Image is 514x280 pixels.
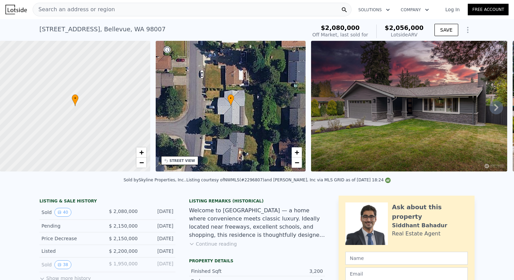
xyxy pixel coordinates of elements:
span: $ 1,950,000 [109,261,138,266]
a: Zoom out [136,158,147,168]
span: − [295,158,299,167]
div: [DATE] [143,248,173,254]
div: Siddhant Bahadur [392,221,447,230]
div: [STREET_ADDRESS] , Bellevue , WA 98007 [39,24,166,34]
div: [DATE] [143,208,173,217]
button: Company [395,4,434,16]
div: [DATE] [143,235,173,242]
div: Finished Sqft [191,268,257,275]
div: STREET VIEW [170,158,195,163]
div: Listing Remarks (Historical) [189,198,325,204]
div: 3,200 [257,268,323,275]
span: $ 2,150,000 [109,236,138,241]
img: Lotside [5,5,27,14]
a: Log In [437,6,468,13]
div: LISTING & SALE HISTORY [39,198,175,205]
a: Zoom in [292,147,302,158]
span: + [139,148,143,157]
div: Price Decrease [41,235,102,242]
button: SAVE [434,24,458,36]
div: [DATE] [143,260,173,269]
span: + [295,148,299,157]
span: $ 2,200,000 [109,248,138,254]
div: Sold by Skyline Properties, Inc. . [123,178,186,182]
span: • [72,95,79,101]
button: Show Options [461,23,475,37]
div: Property details [189,258,325,264]
div: Lotside ARV [385,31,424,38]
button: Solutions [353,4,395,16]
div: • [72,94,79,106]
span: • [227,95,234,101]
input: Name [345,252,468,265]
div: Welcome to [GEOGRAPHIC_DATA] — a home where convenience meets classic luxury. Ideally located nea... [189,207,325,239]
a: Free Account [468,4,509,15]
button: View historical data [54,260,71,269]
a: Zoom out [292,158,302,168]
div: Ask about this property [392,202,468,221]
span: $ 2,080,000 [109,209,138,214]
div: Sold [41,208,102,217]
span: $ 2,150,000 [109,223,138,229]
span: $2,056,000 [385,24,424,31]
div: Listing courtesy of NWMLS (#2296807) and [PERSON_NAME], Inc via MLS GRID as of [DATE] 18:24 [186,178,390,182]
div: Pending [41,223,102,229]
a: Zoom in [136,147,147,158]
img: NWMLS Logo [385,178,391,183]
button: Continue reading [189,241,237,247]
div: [DATE] [143,223,173,229]
div: Off Market, last sold for [312,31,368,38]
div: Sold [41,260,102,269]
div: Listed [41,248,102,254]
span: $2,080,000 [321,24,360,31]
button: View historical data [54,208,71,217]
div: • [227,94,234,106]
img: Sale: 115050209 Parcel: 98361040 [311,41,507,171]
span: Search an address or region [33,5,115,14]
div: Real Estate Agent [392,230,441,238]
span: − [139,158,143,167]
